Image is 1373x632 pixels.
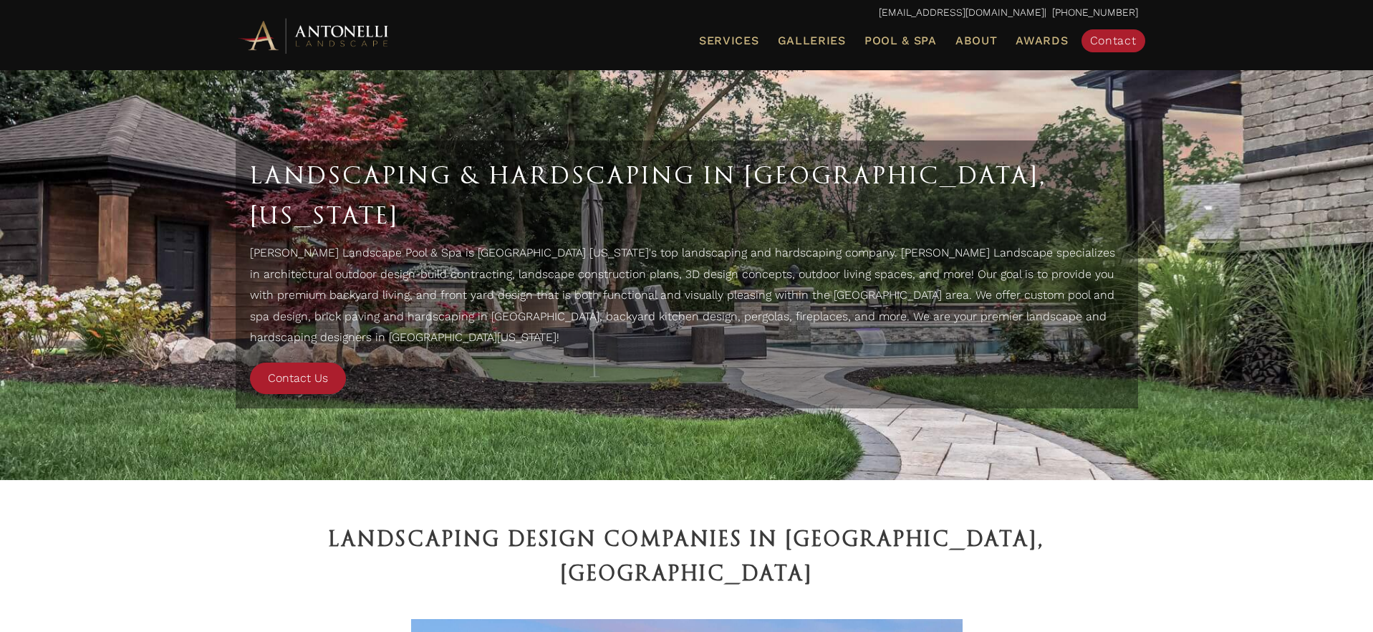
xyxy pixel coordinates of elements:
[772,32,852,50] a: Galleries
[236,522,1138,590] h2: Landscaping Design Companies in [GEOGRAPHIC_DATA], [GEOGRAPHIC_DATA]
[236,4,1138,22] p: | [PHONE_NUMBER]
[955,35,998,47] span: About
[879,6,1044,18] a: [EMAIL_ADDRESS][DOMAIN_NAME]
[268,371,328,385] span: Contact Us
[950,32,1003,50] a: About
[250,155,1124,235] h1: Landscaping & Hardscaping in [GEOGRAPHIC_DATA], [US_STATE]
[250,242,1124,355] p: [PERSON_NAME] Landscape Pool & Spa is [GEOGRAPHIC_DATA] [US_STATE]'s top landscaping and hardscap...
[1090,34,1137,47] span: Contact
[693,32,765,50] a: Services
[778,34,846,47] span: Galleries
[1010,32,1074,50] a: Awards
[236,16,393,55] img: Antonelli Horizontal Logo
[1016,34,1068,47] span: Awards
[250,363,346,394] a: Contact Us
[864,34,937,47] span: Pool & Spa
[859,32,943,50] a: Pool & Spa
[1081,29,1145,52] a: Contact
[699,35,759,47] span: Services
